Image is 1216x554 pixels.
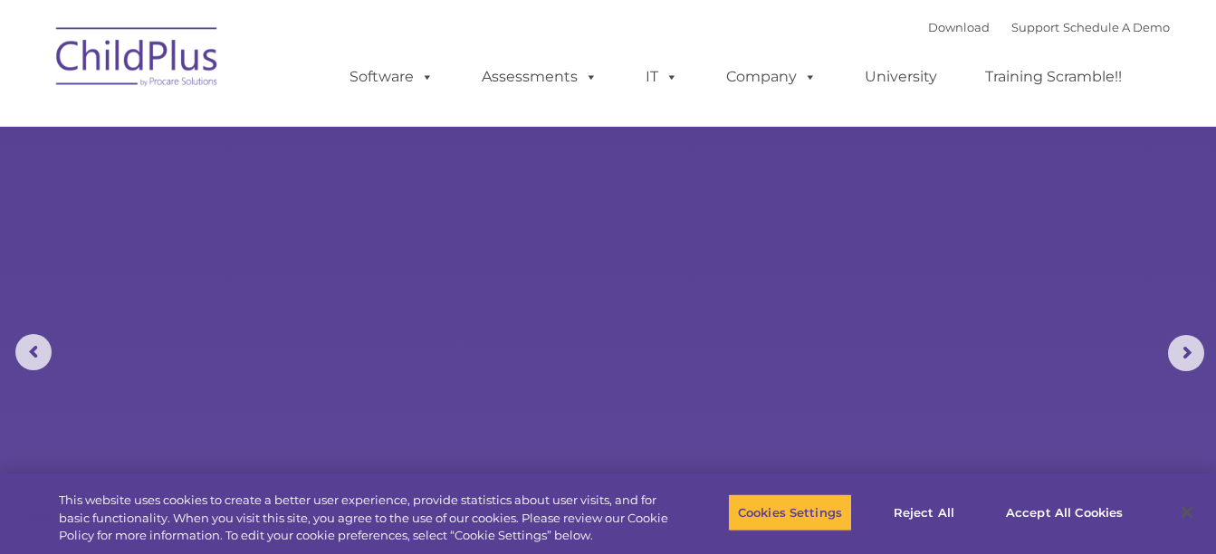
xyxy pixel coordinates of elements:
[928,20,1170,34] font: |
[847,59,955,95] a: University
[59,492,669,545] div: This website uses cookies to create a better user experience, provide statistics about user visit...
[928,20,990,34] a: Download
[708,59,835,95] a: Company
[967,59,1140,95] a: Training Scramble!!
[47,14,228,105] img: ChildPlus by Procare Solutions
[1063,20,1170,34] a: Schedule A Demo
[331,59,452,95] a: Software
[627,59,696,95] a: IT
[867,493,981,531] button: Reject All
[1167,492,1207,532] button: Close
[728,493,852,531] button: Cookies Settings
[996,493,1133,531] button: Accept All Cookies
[464,59,616,95] a: Assessments
[1011,20,1059,34] a: Support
